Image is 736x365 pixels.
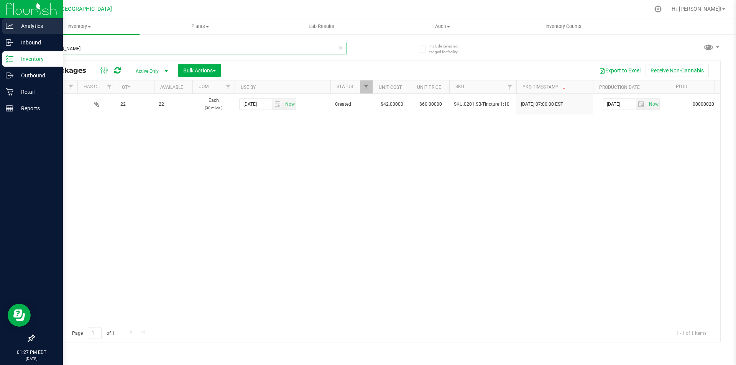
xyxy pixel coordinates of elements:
[382,23,503,30] span: Audit
[647,99,660,110] span: Set Current date
[18,18,140,34] a: Inventory
[13,21,59,31] p: Analytics
[417,85,441,90] a: Unit Price
[693,101,714,107] a: 00000020
[416,99,446,110] span: $60.00000
[504,80,516,93] a: Filter
[522,84,567,90] a: Pkg Timestamp
[672,6,721,12] span: Hi, [PERSON_NAME]!
[382,18,503,34] a: Audit
[65,80,77,93] a: Filter
[335,101,368,108] span: Created
[183,67,216,74] span: Bulk Actions
[337,84,353,89] a: Status
[535,23,592,30] span: Inventory Counts
[13,87,59,97] p: Retail
[34,43,347,54] input: Search Package ID, Item Name, SKU, Lot or Part Number...
[44,6,112,12] span: GA2 - [GEOGRAPHIC_DATA]
[338,43,343,53] span: Clear
[676,84,687,89] a: PO ID
[6,88,13,96] inline-svg: Retail
[6,105,13,112] inline-svg: Reports
[360,80,373,93] a: Filter
[6,72,13,79] inline-svg: Outbound
[3,356,59,362] p: [DATE]
[636,99,647,110] span: select
[159,101,188,108] span: 22
[283,99,296,110] span: select
[298,23,345,30] span: Lab Results
[6,55,13,63] inline-svg: Inventory
[241,85,256,90] a: Use By
[88,327,102,339] input: 1
[197,104,230,111] p: (30 ml ea.)
[647,99,659,110] span: select
[503,18,624,34] a: Inventory Counts
[646,64,709,77] button: Receive Non-Cannabis
[283,99,296,110] span: Set Current date
[103,80,116,93] a: Filter
[373,94,411,115] td: $42.00000
[13,38,59,47] p: Inbound
[13,104,59,113] p: Reports
[8,304,31,327] iframe: Resource center
[261,18,382,34] a: Lab Results
[455,84,464,89] a: SKU
[197,97,230,111] span: Each
[199,84,209,89] a: UOM
[429,43,468,55] span: Include items not tagged for facility
[594,64,646,77] button: Export to Excel
[160,85,183,90] a: Available
[599,85,640,90] a: Production Date
[66,327,121,339] span: Page of 1
[454,101,512,108] span: SKU.0201.SB-Tincture 1:10
[120,101,149,108] span: 22
[272,99,283,110] span: select
[13,71,59,80] p: Outbound
[6,39,13,46] inline-svg: Inbound
[670,327,713,339] span: 1 - 1 of 1 items
[18,23,140,30] span: Inventory
[6,22,13,30] inline-svg: Analytics
[178,64,221,77] button: Bulk Actions
[140,18,261,34] a: Plants
[653,5,663,13] div: Manage settings
[222,80,235,93] a: Filter
[77,80,116,94] th: Has COA
[40,66,94,75] span: All Packages
[122,85,130,90] a: Qty
[379,85,402,90] a: Unit Cost
[521,101,563,108] span: [DATE] 07:00:00 EST
[3,349,59,356] p: 01:27 PM EDT
[13,54,59,64] p: Inventory
[140,23,260,30] span: Plants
